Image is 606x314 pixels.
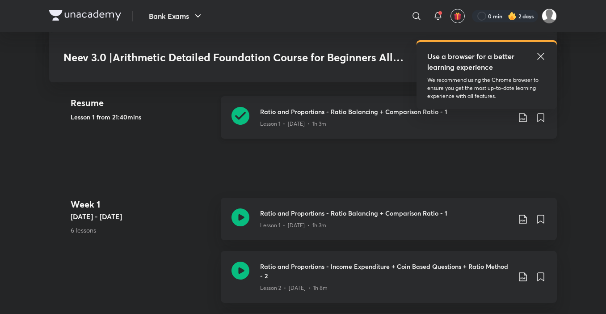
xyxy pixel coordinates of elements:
[508,12,517,21] img: streak
[427,76,546,100] p: We recommend using the Chrome browser to ensure you get the most up-to-date learning experience w...
[260,107,510,116] h3: Ratio and Proportions - Ratio Balancing + Comparison Ratio - 1
[454,12,462,20] img: avatar
[542,8,557,24] img: Anjali
[49,10,121,21] img: Company Logo
[71,198,214,211] h4: Week 1
[260,208,510,218] h3: Ratio and Proportions - Ratio Balancing + Comparison Ratio - 1
[143,7,209,25] button: Bank Exams
[63,51,413,64] h3: Neev 3.0 |Arithmetic Detailed Foundation Course for Beginners All Bank Exam 2025
[71,96,214,110] h4: Resume
[221,251,557,314] a: Ratio and Proportions - Income Expenditure + Coin Based Questions + Ratio Method - 2Lesson 2 • [D...
[260,284,328,292] p: Lesson 2 • [DATE] • 1h 8m
[260,221,326,229] p: Lesson 1 • [DATE] • 1h 3m
[49,10,121,23] a: Company Logo
[71,112,214,122] h5: Lesson 1 from 21:40mins
[71,211,214,222] h5: [DATE] - [DATE]
[221,198,557,251] a: Ratio and Proportions - Ratio Balancing + Comparison Ratio - 1Lesson 1 • [DATE] • 1h 3m
[221,96,557,149] a: Ratio and Proportions - Ratio Balancing + Comparison Ratio - 1Lesson 1 • [DATE] • 1h 3m
[427,51,516,72] h5: Use a browser for a better learning experience
[450,9,465,23] button: avatar
[260,262,510,280] h3: Ratio and Proportions - Income Expenditure + Coin Based Questions + Ratio Method - 2
[260,120,326,128] p: Lesson 1 • [DATE] • 1h 3m
[71,225,214,235] p: 6 lessons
